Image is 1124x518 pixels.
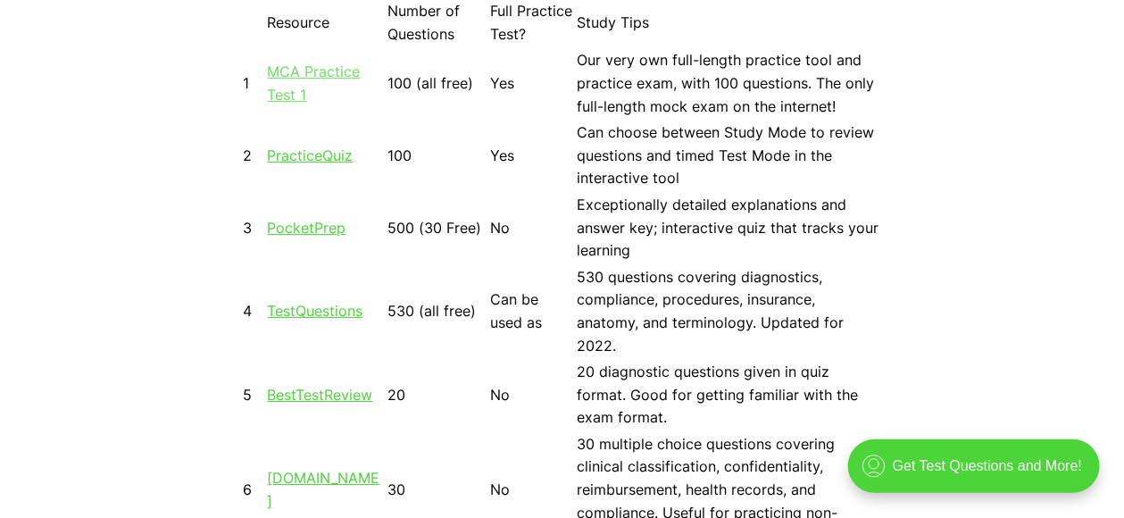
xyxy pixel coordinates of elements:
[489,360,574,430] td: No
[268,386,373,404] a: BestTestReview
[268,63,361,104] a: MCA Practice Test 1
[268,219,346,237] a: PocketPrep
[243,193,265,263] td: 3
[576,360,881,430] td: 20 diagnostic questions given in quiz format. Good for getting familiar with the exam format.
[268,302,363,320] a: TestQuestions
[243,360,265,430] td: 5
[243,121,265,191] td: 2
[489,48,574,119] td: Yes
[243,265,265,358] td: 4
[268,146,354,164] a: PracticeQuiz
[489,265,574,358] td: Can be used as
[387,265,487,358] td: 530 (all free)
[576,265,881,358] td: 530 questions covering diagnostics, compliance, procedures, insurance, anatomy, and terminology. ...
[387,360,487,430] td: 20
[268,469,380,510] a: [DOMAIN_NAME]
[243,48,265,119] td: 1
[576,121,881,191] td: Can choose between Study Mode to review questions and timed Test Mode in the interactive tool
[387,121,487,191] td: 100
[489,121,574,191] td: Yes
[489,193,574,263] td: No
[833,430,1124,518] iframe: portal-trigger
[387,193,487,263] td: 500 (30 Free)
[387,48,487,119] td: 100 (all free)
[576,193,881,263] td: Exceptionally detailed explanations and answer key; interactive quiz that tracks your learning
[576,48,881,119] td: Our very own full-length practice tool and practice exam, with 100 questions. The only full-lengt...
